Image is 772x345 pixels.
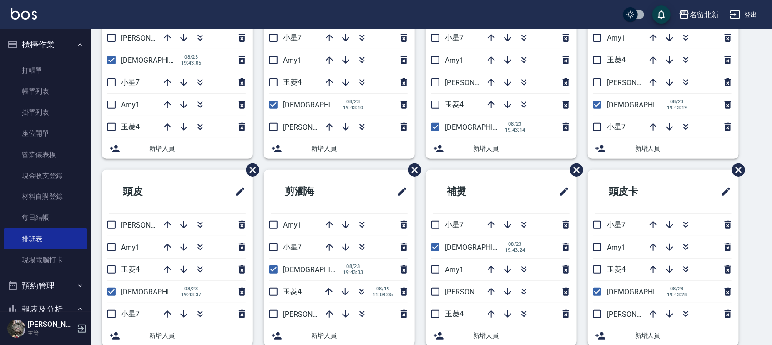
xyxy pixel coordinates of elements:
span: [PERSON_NAME]2 [121,221,180,229]
span: [PERSON_NAME]2 [607,310,666,319]
button: 登出 [726,6,761,23]
span: Amy1 [283,221,302,229]
div: 新增人員 [426,138,577,159]
span: 08/23 [343,99,363,105]
span: Amy1 [445,56,464,65]
span: 08/19 [373,286,393,292]
span: 新增人員 [311,144,408,153]
h2: 頭皮卡 [595,175,684,208]
span: 玉菱4 [121,265,140,274]
span: 新增人員 [635,144,732,153]
span: 小星7 [283,33,302,42]
span: 修改班表的標題 [553,181,570,203]
span: 新增人員 [149,331,246,340]
button: 報表及分析 [4,298,87,321]
span: [PERSON_NAME]2 [283,123,342,132]
span: 08/23 [667,99,687,105]
span: 19:43:10 [343,105,363,111]
img: Person [7,320,25,338]
p: 主管 [28,329,74,337]
a: 帳單列表 [4,81,87,102]
span: [DEMOGRAPHIC_DATA]9 [121,56,200,65]
span: 小星7 [607,220,626,229]
span: 新增人員 [311,331,408,340]
button: 預約管理 [4,274,87,298]
span: 小星7 [121,78,140,86]
div: 名留北新 [690,9,719,20]
span: 19:43:37 [181,292,202,298]
span: 刪除班表 [725,157,747,183]
span: 刪除班表 [563,157,585,183]
span: [PERSON_NAME]2 [445,288,504,296]
button: save [652,5,671,24]
span: 11:09:05 [373,292,393,298]
span: Amy1 [121,101,140,109]
span: 修改班表的標題 [229,181,246,203]
span: 19:43:14 [505,127,525,133]
span: [PERSON_NAME]2 [283,310,342,319]
span: [DEMOGRAPHIC_DATA]9 [283,265,362,274]
span: [DEMOGRAPHIC_DATA]9 [445,123,524,132]
span: Amy1 [607,243,626,252]
button: 名留北新 [675,5,722,24]
span: [DEMOGRAPHIC_DATA]9 [121,288,200,296]
a: 現場電腦打卡 [4,249,87,270]
span: 小星7 [283,243,302,251]
span: 玉菱4 [607,265,626,274]
h2: 剪瀏海 [271,175,360,208]
span: Amy1 [607,34,626,42]
h5: [PERSON_NAME] [28,320,74,329]
span: Amy1 [121,243,140,252]
a: 掛單列表 [4,102,87,123]
span: 08/23 [343,264,363,269]
span: 小星7 [607,122,626,131]
span: 19:43:19 [667,105,687,111]
span: [DEMOGRAPHIC_DATA]9 [607,101,686,109]
span: 修改班表的標題 [391,181,408,203]
div: 新增人員 [102,138,253,159]
span: [PERSON_NAME]2 [607,78,666,87]
span: 08/23 [181,286,202,292]
span: Amy1 [445,265,464,274]
span: 小星7 [445,220,464,229]
span: 08/23 [181,54,202,60]
span: 新增人員 [473,144,570,153]
span: 19:43:33 [343,269,363,275]
span: 玉菱4 [283,287,302,296]
span: 玉菱4 [121,122,140,131]
a: 營業儀表板 [4,144,87,165]
span: 玉菱4 [445,100,464,109]
span: [DEMOGRAPHIC_DATA]9 [445,243,524,252]
span: 19:43:24 [505,247,525,253]
a: 座位開單 [4,123,87,144]
span: [PERSON_NAME]2 [445,78,504,87]
span: 刪除班表 [239,157,261,183]
div: 新增人員 [588,138,739,159]
span: 刪除班表 [401,157,423,183]
div: 新增人員 [264,138,415,159]
h2: 補燙 [433,175,517,208]
a: 排班表 [4,228,87,249]
img: Logo [11,8,37,20]
span: 玉菱4 [283,78,302,86]
span: 19:43:05 [181,60,202,66]
span: 08/23 [505,241,525,247]
span: Amy1 [283,56,302,65]
span: 08/23 [667,286,687,292]
span: 19:43:28 [667,292,687,298]
span: [PERSON_NAME]2 [121,34,180,42]
span: 小星7 [121,309,140,318]
span: [DEMOGRAPHIC_DATA]9 [283,101,362,109]
span: [DEMOGRAPHIC_DATA]9 [607,288,686,296]
a: 每日結帳 [4,207,87,228]
span: 08/23 [505,121,525,127]
a: 現金收支登錄 [4,165,87,186]
span: 修改班表的標題 [715,181,732,203]
span: 玉菱4 [445,309,464,318]
h2: 頭皮 [109,175,193,208]
span: 玉菱4 [607,56,626,64]
span: 小星7 [445,33,464,42]
a: 材料自購登錄 [4,186,87,207]
span: 新增人員 [635,331,732,340]
button: 櫃檯作業 [4,33,87,56]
